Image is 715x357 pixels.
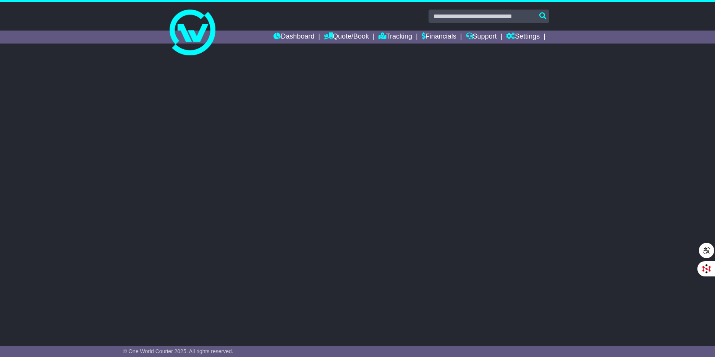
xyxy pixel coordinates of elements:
a: Quote/Book [324,31,369,44]
a: Settings [506,31,540,44]
a: Tracking [379,31,412,44]
a: Financials [422,31,456,44]
span: © One World Courier 2025. All rights reserved. [123,348,233,354]
a: Support [466,31,497,44]
a: Dashboard [273,31,314,44]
